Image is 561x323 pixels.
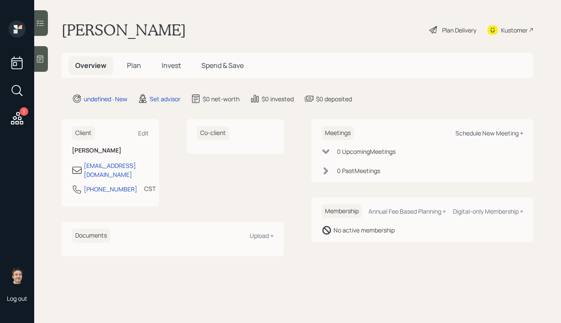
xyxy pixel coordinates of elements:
[337,147,396,156] div: 0 Upcoming Meeting s
[316,94,352,103] div: $0 deposited
[455,129,523,137] div: Schedule New Meeting +
[442,26,476,35] div: Plan Delivery
[9,267,26,284] img: robby-grisanti-headshot.png
[72,229,110,243] h6: Documents
[322,204,362,218] h6: Membership
[334,226,395,235] div: No active membership
[150,94,180,103] div: Set advisor
[84,161,149,179] div: [EMAIL_ADDRESS][DOMAIN_NAME]
[203,94,239,103] div: $0 net-worth
[20,107,28,116] div: 3
[262,94,294,103] div: $0 invested
[84,94,127,103] div: undefined · New
[162,61,181,70] span: Invest
[197,126,229,140] h6: Co-client
[144,184,156,193] div: CST
[84,185,137,194] div: [PHONE_NUMBER]
[72,126,95,140] h6: Client
[453,207,523,215] div: Digital-only Membership +
[75,61,106,70] span: Overview
[250,232,274,240] div: Upload +
[369,207,446,215] div: Annual Fee Based Planning +
[501,26,528,35] div: Kustomer
[201,61,244,70] span: Spend & Save
[127,61,141,70] span: Plan
[138,129,149,137] div: Edit
[72,147,149,154] h6: [PERSON_NAME]
[322,126,354,140] h6: Meetings
[337,166,380,175] div: 0 Past Meeting s
[62,21,186,39] h1: [PERSON_NAME]
[7,294,27,302] div: Log out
